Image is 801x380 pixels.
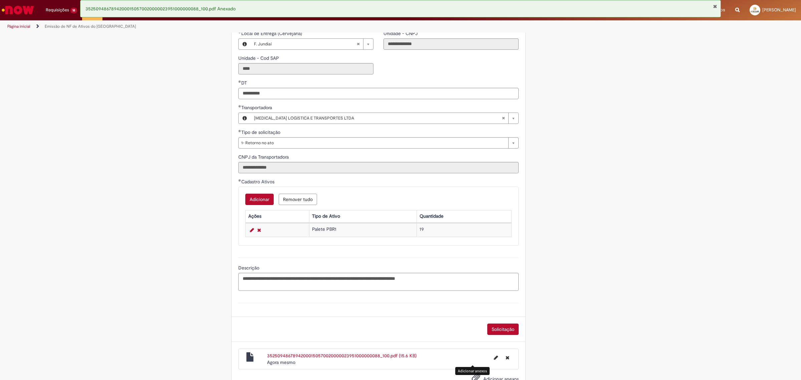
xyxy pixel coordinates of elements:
span: Obrigatório Preenchido [238,31,241,33]
a: F. JundiaíLimpar campo Local de Entrega (Cervejaria) [251,39,373,49]
ul: Trilhas de página [5,20,529,33]
a: Editar Linha 1 [248,226,256,234]
th: Tipo de Ativo [309,210,417,222]
button: Transportadora, Visualizar este registro VELLUS LOGISTICA E TRANSPORTES LTDA [239,113,251,124]
span: Obrigatório Preenchido [238,130,241,132]
button: Solicitação [487,324,519,335]
span: Necessários - Local de Entrega (Cervejaria) [241,30,303,36]
span: Agora mesmo [267,359,295,365]
span: 35250948678942000150570020000023951000000088_100.pdf Anexado [85,6,236,12]
input: Unidade - CNPJ [383,38,519,50]
div: Adicionar anexos [455,367,490,375]
span: 1- Retorno no ato [241,138,505,148]
abbr: Limpar campo Transportadora [498,113,508,124]
time: 30/09/2025 15:18:10 [267,359,295,365]
td: 19 [417,223,512,237]
a: 35250948678942000150570020000023951000000088_100.pdf (15.6 KB) [267,353,417,359]
button: Excluir 35250948678942000150570020000023951000000088_100.pdf [502,352,513,363]
a: [MEDICAL_DATA] LOGISTICA E TRANSPORTES LTDALimpar campo Transportadora [251,113,518,124]
span: Somente leitura - CNPJ da Transportadora [238,154,290,160]
a: Página inicial [7,24,30,29]
span: Requisições [46,7,69,13]
button: Remove all rows for Cadastro Ativos [279,194,317,205]
td: Palete PBR1 [309,223,417,237]
span: Cadastro Ativos [241,179,276,185]
a: Remover linha 1 [256,226,263,234]
span: Somente leitura - Unidade - CNPJ [383,30,419,36]
span: F. Jundiaí [254,39,356,49]
input: Unidade - Cod SAP [238,63,373,74]
button: Local de Entrega (Cervejaria), Visualizar este registro F. Jundiaí [239,39,251,49]
th: Quantidade [417,210,512,222]
input: CNPJ da Transportadora [238,162,519,173]
span: [MEDICAL_DATA] LOGISTICA E TRANSPORTES LTDA [254,113,502,124]
span: Somente leitura - DT [241,80,248,86]
span: [PERSON_NAME] [762,7,796,13]
span: Necessários - Transportadora [241,105,273,111]
span: Tipo de solicitação [241,129,282,135]
label: Somente leitura - Unidade - CNPJ [383,30,419,37]
button: Add a row for Cadastro Ativos [245,194,274,205]
span: Obrigatório Preenchido [238,80,241,83]
button: Editar nome de arquivo 35250948678942000150570020000023951000000088_100.pdf [490,352,502,363]
a: Emissão de NF de Ativos do [GEOGRAPHIC_DATA] [45,24,136,29]
span: 18 [70,8,77,13]
img: ServiceNow [1,3,35,17]
label: Somente leitura - Unidade - Cod SAP [238,55,280,61]
textarea: Descrição [238,273,519,291]
span: Descrição [238,265,261,271]
span: Obrigatório Preenchido [238,179,241,182]
th: Ações [245,210,309,222]
span: Obrigatório Preenchido [238,105,241,108]
abbr: Limpar campo Local de Entrega (Cervejaria) [353,39,363,49]
input: DT [238,88,519,99]
button: Fechar Notificação [713,4,717,9]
